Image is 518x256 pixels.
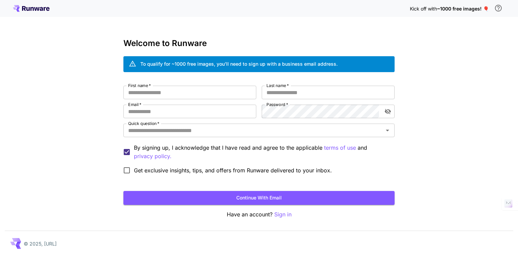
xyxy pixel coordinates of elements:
[134,152,172,161] button: By signing up, I acknowledge that I have read and agree to the applicable terms of use and
[437,6,489,12] span: ~1000 free images! 🎈
[274,210,292,219] button: Sign in
[123,191,395,205] button: Continue with email
[266,83,289,88] label: Last name
[324,144,356,152] button: By signing up, I acknowledge that I have read and agree to the applicable and privacy policy.
[492,1,505,15] button: In order to qualify for free credit, you need to sign up with a business email address and click ...
[123,39,395,48] h3: Welcome to Runware
[266,102,288,107] label: Password
[134,166,332,174] span: Get exclusive insights, tips, and offers from Runware delivered to your inbox.
[383,126,392,135] button: Open
[410,6,437,12] span: Kick off with
[123,210,395,219] p: Have an account?
[128,102,141,107] label: Email
[128,83,151,88] label: First name
[140,60,338,67] div: To qualify for ~1000 free images, you’ll need to sign up with a business email address.
[382,105,394,118] button: toggle password visibility
[128,121,159,126] label: Quick question
[324,144,356,152] p: terms of use
[134,144,389,161] p: By signing up, I acknowledge that I have read and agree to the applicable and
[134,152,172,161] p: privacy policy.
[24,240,57,247] p: © 2025, [URL]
